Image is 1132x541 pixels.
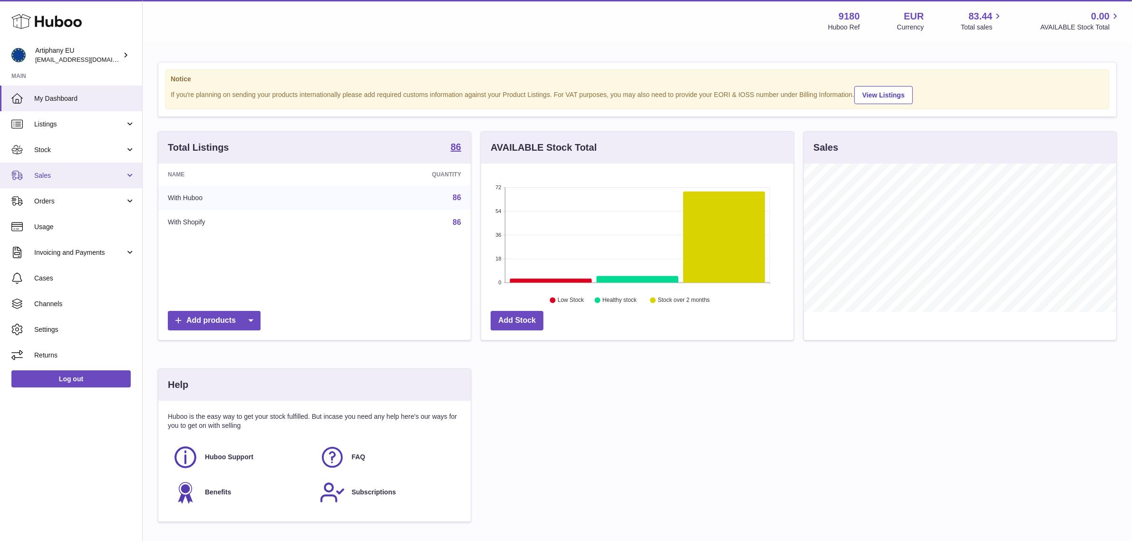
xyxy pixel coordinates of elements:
img: internalAdmin-9180@internal.huboo.com [11,48,26,62]
strong: EUR [904,10,924,23]
h3: AVAILABLE Stock Total [491,141,597,154]
strong: Notice [171,75,1104,84]
a: View Listings [854,86,913,104]
a: FAQ [319,444,457,470]
h3: Total Listings [168,141,229,154]
span: Usage [34,222,135,232]
a: 86 [453,193,461,202]
td: With Shopify [158,210,327,235]
span: Channels [34,299,135,309]
h3: Sales [813,141,838,154]
a: Add products [168,311,261,330]
text: 0 [498,280,501,285]
text: Healthy stock [602,297,637,304]
div: Huboo Ref [828,23,860,32]
a: Benefits [173,480,310,505]
span: AVAILABLE Stock Total [1040,23,1121,32]
div: Artiphany EU [35,46,121,64]
span: Orders [34,197,125,206]
text: Low Stock [558,297,584,304]
a: Log out [11,370,131,387]
a: 83.44 Total sales [961,10,1003,32]
text: 54 [495,208,501,214]
span: Huboo Support [205,453,253,462]
td: With Huboo [158,185,327,210]
span: Cases [34,274,135,283]
p: Huboo is the easy way to get your stock fulfilled. But incase you need any help here's our ways f... [168,412,461,430]
text: Stock over 2 months [658,297,710,304]
strong: 9180 [839,10,860,23]
span: My Dashboard [34,94,135,103]
strong: 86 [451,142,461,152]
a: Subscriptions [319,480,457,505]
div: If you're planning on sending your products internationally please add required customs informati... [171,85,1104,104]
span: Returns [34,351,135,360]
h3: Help [168,378,188,391]
th: Quantity [327,164,471,185]
text: 18 [495,256,501,261]
span: Total sales [961,23,1003,32]
a: Huboo Support [173,444,310,470]
span: Settings [34,325,135,334]
span: 0.00 [1091,10,1110,23]
span: 83.44 [968,10,992,23]
span: Stock [34,145,125,155]
span: FAQ [352,453,366,462]
a: Add Stock [491,311,543,330]
th: Name [158,164,327,185]
div: Currency [897,23,924,32]
a: 86 [451,142,461,154]
span: Listings [34,120,125,129]
a: 86 [453,218,461,226]
span: [EMAIL_ADDRESS][DOMAIN_NAME] [35,56,140,63]
text: 72 [495,184,501,190]
span: Benefits [205,488,231,497]
a: 0.00 AVAILABLE Stock Total [1040,10,1121,32]
span: Invoicing and Payments [34,248,125,257]
text: 36 [495,232,501,238]
span: Sales [34,171,125,180]
span: Subscriptions [352,488,396,497]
